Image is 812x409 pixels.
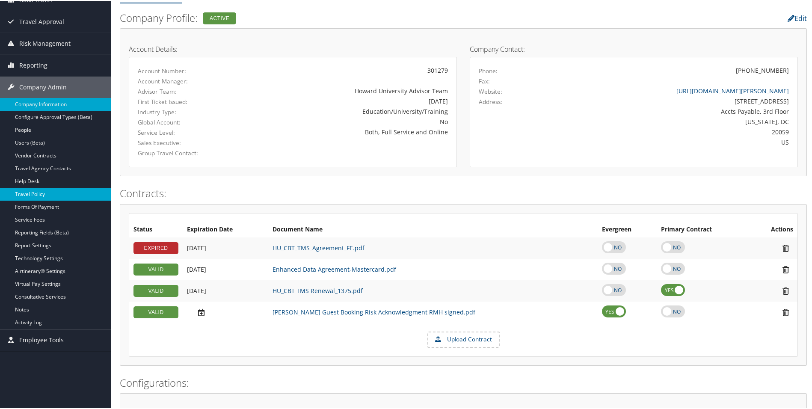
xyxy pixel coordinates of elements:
[187,243,264,251] div: Add/Edit Date
[19,76,67,97] span: Company Admin
[246,96,448,105] div: [DATE]
[138,148,233,157] label: Group Travel Contact:
[268,221,598,237] th: Document Name
[187,286,264,294] div: Add/Edit Date
[138,76,233,85] label: Account Manager:
[129,221,183,237] th: Status
[273,243,365,251] a: HU_CBT_TMS_Agreement_FE.pdf
[778,243,793,252] i: Remove Contract
[19,10,64,32] span: Travel Approval
[246,116,448,125] div: No
[479,86,502,95] label: Website:
[778,307,793,316] i: Remove Contract
[133,263,178,275] div: VALID
[129,45,457,52] h4: Account Details:
[273,307,475,315] a: [PERSON_NAME] Guest Booking Risk Acknowledgment RMH signed.pdf
[138,86,233,95] label: Advisor Team:
[138,127,233,136] label: Service Level:
[120,185,807,200] h2: Contracts:
[428,332,499,346] label: Upload Contract
[657,221,750,237] th: Primary Contract
[120,10,574,24] h2: Company Profile:
[133,284,178,296] div: VALID
[138,97,233,105] label: First Ticket Issued:
[778,286,793,295] i: Remove Contract
[246,86,448,95] div: Howard University Advisor Team
[273,286,363,294] a: HU_CBT TMS Renewal_1375.pdf
[187,286,206,294] span: [DATE]
[676,86,789,94] a: [URL][DOMAIN_NAME][PERSON_NAME]
[736,65,789,74] div: [PHONE_NUMBER]
[187,264,206,273] span: [DATE]
[138,138,233,146] label: Sales Executive:
[19,329,64,350] span: Employee Tools
[560,96,789,105] div: [STREET_ADDRESS]
[479,66,498,74] label: Phone:
[183,221,268,237] th: Expiration Date
[750,221,797,237] th: Actions
[470,45,798,52] h4: Company Contact:
[138,66,233,74] label: Account Number:
[138,117,233,126] label: Global Account:
[479,76,490,85] label: Fax:
[187,243,206,251] span: [DATE]
[246,65,448,74] div: 301279
[187,265,264,273] div: Add/Edit Date
[19,32,71,53] span: Risk Management
[19,54,47,75] span: Reporting
[560,127,789,136] div: 20059
[203,12,236,24] div: Active
[138,107,233,116] label: Industry Type:
[133,241,178,253] div: EXPIRED
[778,264,793,273] i: Remove Contract
[598,221,657,237] th: Evergreen
[560,116,789,125] div: [US_STATE], DC
[560,106,789,115] div: Accts Payable, 3rd Floor
[120,375,807,389] h2: Configurations:
[246,127,448,136] div: Both, Full Service and Online
[133,305,178,317] div: VALID
[788,13,807,22] a: Edit
[187,307,264,316] div: Add/Edit Date
[246,106,448,115] div: Education/University/Training
[479,97,502,105] label: Address:
[560,137,789,146] div: US
[273,264,396,273] a: Enhanced Data Agreement-Mastercard.pdf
